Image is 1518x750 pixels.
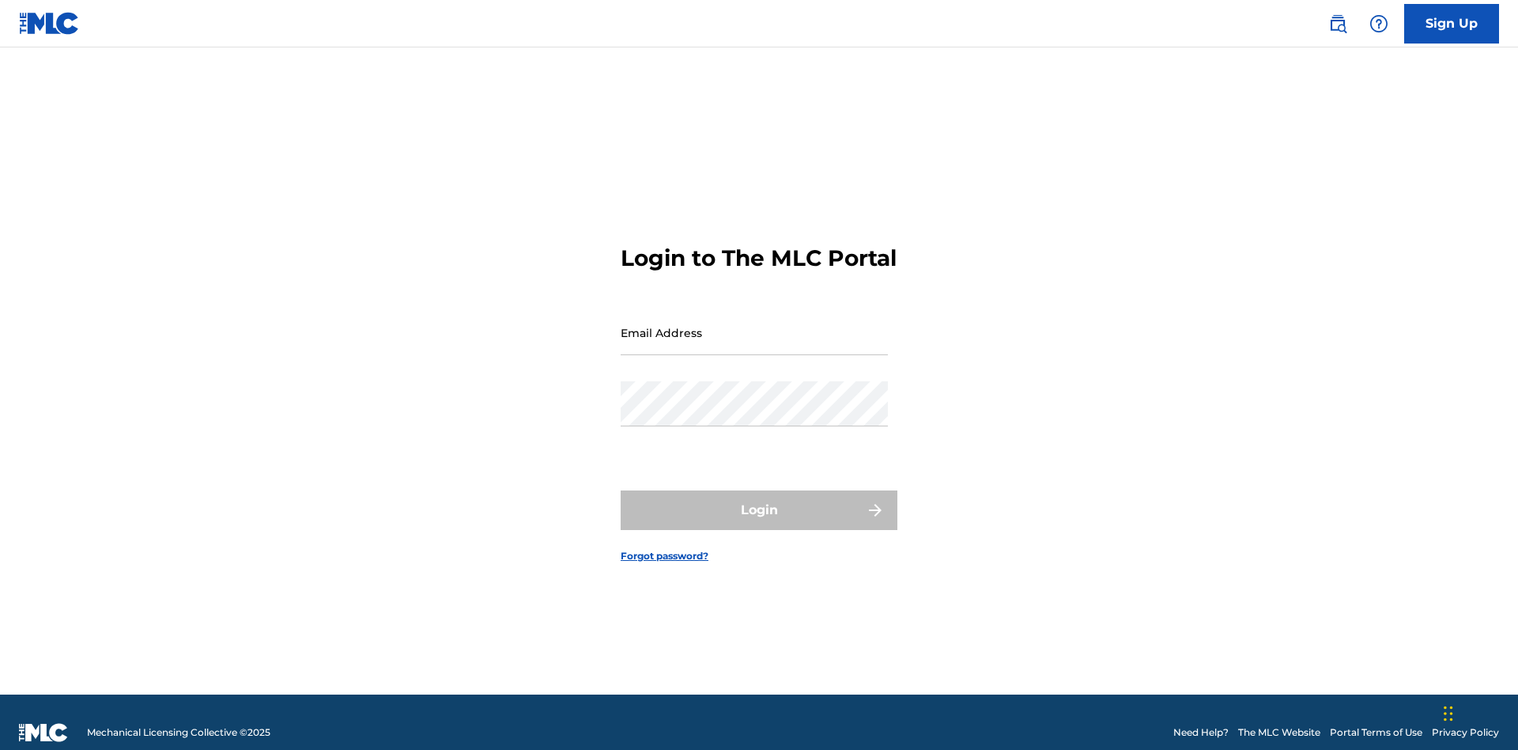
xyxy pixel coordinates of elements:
a: Public Search [1322,8,1354,40]
a: Privacy Policy [1432,725,1499,740]
img: search [1328,14,1347,33]
iframe: Chat Widget [1439,674,1518,750]
img: MLC Logo [19,12,80,35]
a: The MLC Website [1238,725,1320,740]
div: Drag [1444,690,1453,737]
div: Help [1363,8,1395,40]
img: help [1369,14,1388,33]
a: Sign Up [1404,4,1499,44]
h3: Login to The MLC Portal [621,244,897,272]
a: Portal Terms of Use [1330,725,1422,740]
span: Mechanical Licensing Collective © 2025 [87,725,270,740]
img: logo [19,723,68,742]
a: Forgot password? [621,549,708,563]
a: Need Help? [1173,725,1229,740]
